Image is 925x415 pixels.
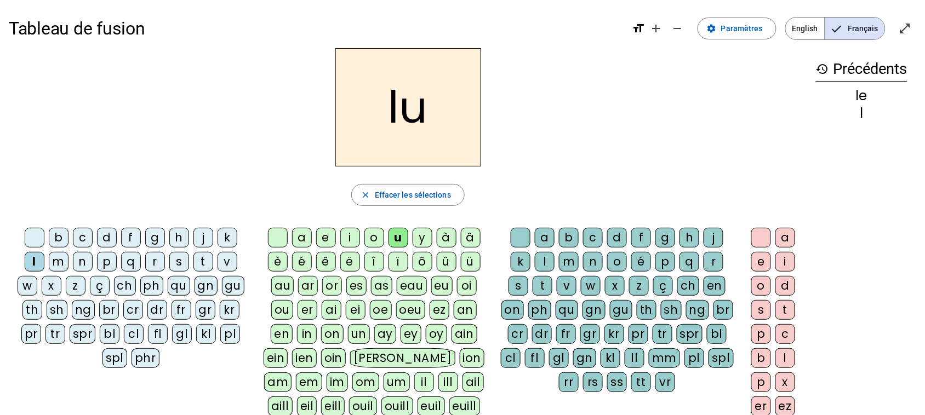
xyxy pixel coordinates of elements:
div: ç [90,276,110,296]
div: c [775,324,795,344]
div: dr [532,324,552,344]
div: im [327,372,348,392]
div: fr [172,300,191,320]
div: tr [45,324,65,344]
div: gn [573,348,596,368]
div: eu [431,276,453,296]
div: b [751,348,771,368]
div: ss [607,372,627,392]
div: k [511,252,530,272]
div: r [145,252,165,272]
span: Paramètres [721,22,763,35]
div: il [414,372,434,392]
div: ion [460,348,485,368]
h2: lu [335,48,481,166]
div: ï [389,252,408,272]
div: pr [629,324,648,344]
div: n [583,252,603,272]
div: le [816,89,907,102]
div: l [816,107,907,120]
div: ay [374,324,396,344]
div: g [145,228,165,247]
div: in [297,324,317,344]
div: sh [47,300,67,320]
div: fl [148,324,168,344]
div: e [316,228,336,247]
div: ng [72,300,95,320]
mat-icon: format_size [632,22,645,35]
div: é [631,252,651,272]
div: ph [528,300,551,320]
div: phr [132,348,159,368]
div: kr [220,300,239,320]
div: ou [271,300,293,320]
div: es [346,276,367,296]
div: e [751,252,771,272]
div: i [340,228,360,247]
div: kl [601,348,620,368]
div: z [66,276,85,296]
span: English [786,18,825,39]
div: gn [195,276,218,296]
div: û [437,252,456,272]
div: f [121,228,141,247]
div: w [581,276,601,296]
div: tt [631,372,651,392]
div: ch [114,276,136,296]
mat-icon: settings [707,24,717,33]
div: j [193,228,213,247]
div: è [268,252,288,272]
button: Effacer les sélections [351,184,465,206]
div: n [73,252,93,272]
div: s [169,252,189,272]
div: en [271,324,293,344]
div: l [25,252,44,272]
div: p [751,372,771,392]
div: spl [102,348,128,368]
div: f [631,228,651,247]
div: spr [677,324,703,344]
div: p [655,252,675,272]
div: r [704,252,723,272]
div: b [49,228,68,247]
div: ë [340,252,360,272]
div: un [348,324,370,344]
mat-icon: add [649,22,663,35]
div: kl [196,324,216,344]
div: om [352,372,379,392]
div: ç [653,276,673,296]
div: cl [124,324,144,344]
div: j [704,228,723,247]
h3: Précédents [816,57,907,82]
div: ail [462,372,484,392]
div: i [775,252,795,272]
div: q [121,252,141,272]
div: vr [655,372,675,392]
div: d [97,228,117,247]
div: q [680,252,699,272]
div: ê [316,252,336,272]
div: x [775,372,795,392]
div: as [371,276,392,296]
div: w [18,276,37,296]
div: ey [401,324,421,344]
div: spl [709,348,734,368]
div: on [321,324,344,344]
div: ü [461,252,481,272]
div: ch [677,276,699,296]
div: em [296,372,322,392]
div: s [509,276,528,296]
div: ain [452,324,477,344]
div: é [292,252,312,272]
div: qu [556,300,578,320]
div: th [637,300,656,320]
div: pr [21,324,41,344]
div: dr [147,300,167,320]
button: Diminuer la taille de la police [667,18,689,39]
div: ai [322,300,341,320]
mat-icon: remove [671,22,684,35]
div: oi [457,276,477,296]
div: o [751,276,771,296]
div: an [454,300,477,320]
div: oin [321,348,346,368]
